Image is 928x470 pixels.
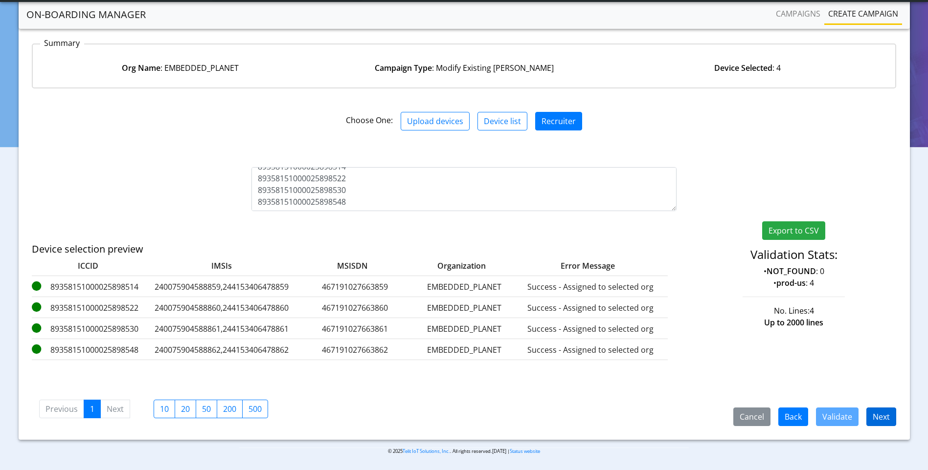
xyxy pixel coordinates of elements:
p: • : 4 [691,277,896,289]
a: 1 [84,400,101,418]
h4: Validation Stats: [691,248,896,262]
div: No. Lines: [684,305,904,317]
strong: prod-us [776,278,806,288]
label: Success - Assigned to selected org [517,344,664,356]
span: Choose One: [346,115,393,126]
label: 200 [217,400,243,418]
button: Back [778,407,808,426]
label: IMSIs [148,260,295,272]
div: Up to 2000 lines [684,317,904,328]
label: 467191027663859 [299,281,411,293]
label: EMBEDDED_PLANET [415,281,513,293]
label: Organization [396,260,494,272]
label: EMBEDDED_PLANET [415,302,513,314]
button: Device list [477,112,527,130]
strong: NOT_FOUND [767,266,816,277]
label: Success - Assigned to selected org [517,302,664,314]
label: 89358151000025898548 [32,344,144,356]
a: Create campaign [824,4,902,23]
label: 467191027663860 [299,302,411,314]
button: Recruiter [535,112,582,130]
strong: Device Selected [714,63,772,73]
label: 500 [242,400,268,418]
label: EMBEDDED_PLANET [415,323,513,335]
p: Summary [40,37,84,49]
label: 89358151000025898514 [32,281,144,293]
a: On-Boarding Manager [26,5,146,24]
label: 240075904588861,244153406478861 [148,323,295,335]
label: 50 [196,400,217,418]
label: EMBEDDED_PLANET [415,344,513,356]
div: : Modify Existing [PERSON_NAME] [322,62,606,74]
label: 240075904588862,244153406478862 [148,344,295,356]
h5: Device selection preview [32,243,608,255]
button: Cancel [733,407,770,426]
p: © 2025 . All rights reserved.[DATE] | [239,448,689,455]
label: Success - Assigned to selected org [517,323,664,335]
div: : 4 [606,62,889,74]
label: 467191027663862 [299,344,411,356]
label: 240075904588860,244153406478860 [148,302,295,314]
label: 467191027663861 [299,323,411,335]
label: Error Message [498,260,644,272]
label: 240075904588859,244153406478859 [148,281,295,293]
button: Export to CSV [762,221,825,240]
label: 89358151000025898530 [32,323,144,335]
strong: Org Name [122,63,160,73]
a: Status website [510,448,540,454]
a: Campaigns [772,4,824,23]
label: 10 [154,400,175,418]
button: Validate [816,407,859,426]
label: MSISDN [299,260,392,272]
button: Next [866,407,896,426]
button: Upload devices [401,112,470,130]
strong: Campaign Type [375,63,432,73]
a: Telit IoT Solutions, Inc. [403,448,450,454]
label: 89358151000025898522 [32,302,144,314]
label: Success - Assigned to selected org [517,281,664,293]
label: ICCID [32,260,144,272]
label: 20 [175,400,196,418]
div: : EMBEDDED_PLANET [39,62,322,74]
p: • : 0 [691,265,896,277]
span: 4 [810,305,814,316]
